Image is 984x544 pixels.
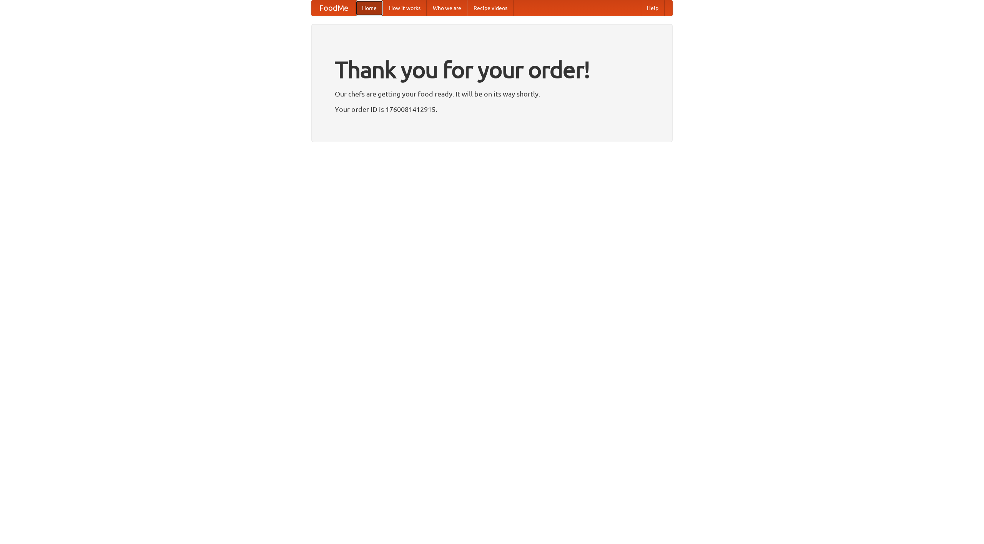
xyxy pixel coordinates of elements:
[335,51,649,88] h1: Thank you for your order!
[356,0,383,16] a: Home
[427,0,467,16] a: Who we are
[641,0,665,16] a: Help
[335,103,649,115] p: Your order ID is 1760081412915.
[312,0,356,16] a: FoodMe
[335,88,649,100] p: Our chefs are getting your food ready. It will be on its way shortly.
[383,0,427,16] a: How it works
[467,0,514,16] a: Recipe videos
